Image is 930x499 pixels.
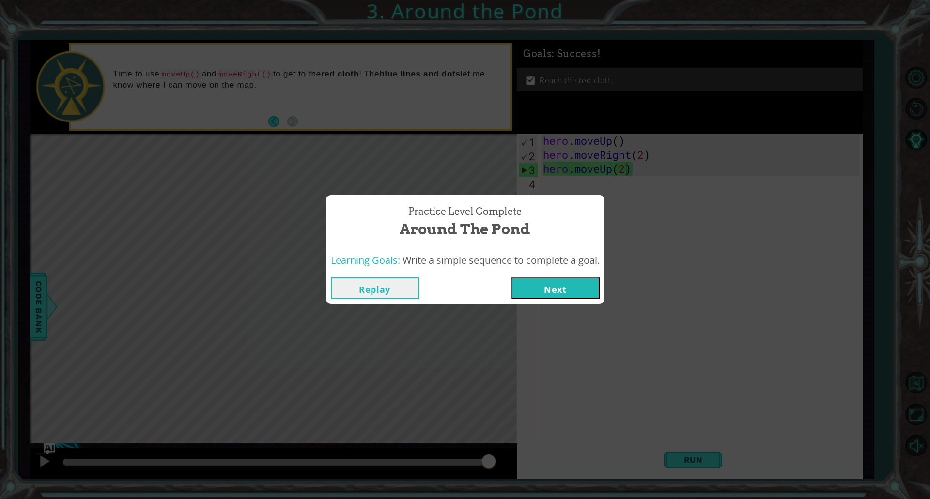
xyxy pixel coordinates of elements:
[331,254,400,267] span: Learning Goals:
[400,219,530,240] span: Around the Pond
[403,254,600,267] span: Write a simple sequence to complete a goal.
[408,205,522,219] span: Practice Level Complete
[511,277,600,299] button: Next
[331,277,419,299] button: Replay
